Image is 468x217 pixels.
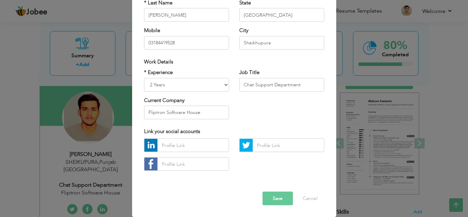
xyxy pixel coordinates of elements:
img: Twitter [240,139,253,152]
span: Work Details [144,58,173,65]
img: linkedin [144,139,157,152]
input: Profile Link [157,157,229,171]
label: * Experience [144,69,173,76]
button: Save [263,192,293,205]
span: Link your social accounts [144,128,200,135]
input: Profile Link [157,139,229,152]
label: Mobile [144,27,160,34]
label: Current Company [144,97,185,104]
button: Cancel [296,192,324,205]
label: City [239,27,249,34]
label: Job Title [239,69,259,76]
img: facebook [144,158,157,171]
input: Profile Link [253,139,324,152]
